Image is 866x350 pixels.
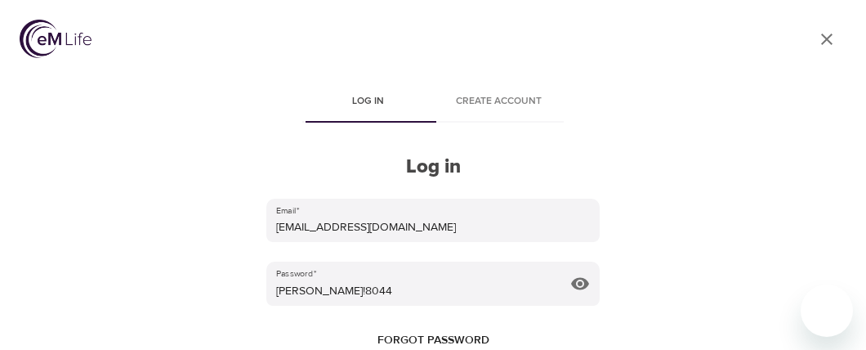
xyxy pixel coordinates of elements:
[312,93,423,110] span: Log in
[443,93,554,110] span: Create account
[266,83,600,123] div: disabled tabs example
[807,20,846,59] a: close
[801,285,853,337] iframe: Button to launch messaging window
[20,20,92,58] img: logo
[266,155,600,179] h2: Log in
